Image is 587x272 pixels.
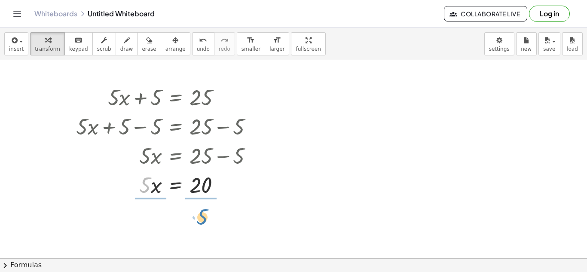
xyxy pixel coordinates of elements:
[444,6,527,21] button: Collaborate Live
[120,46,133,52] span: draw
[165,46,186,52] span: arrange
[242,46,260,52] span: smaller
[97,46,111,52] span: scrub
[269,46,284,52] span: larger
[521,46,532,52] span: new
[35,46,60,52] span: transform
[30,32,65,55] button: transform
[137,32,161,55] button: erase
[484,32,514,55] button: settings
[516,32,537,55] button: new
[199,35,207,46] i: undo
[567,46,578,52] span: load
[291,32,325,55] button: fullscreen
[219,46,230,52] span: redo
[273,35,281,46] i: format_size
[247,35,255,46] i: format_size
[296,46,321,52] span: fullscreen
[451,10,520,18] span: Collaborate Live
[161,32,190,55] button: arrange
[4,32,28,55] button: insert
[116,32,138,55] button: draw
[69,46,88,52] span: keypad
[9,46,24,52] span: insert
[92,32,116,55] button: scrub
[489,46,510,52] span: settings
[214,32,235,55] button: redoredo
[10,7,24,21] button: Toggle navigation
[237,32,265,55] button: format_sizesmaller
[197,46,210,52] span: undo
[265,32,289,55] button: format_sizelarger
[64,32,93,55] button: keyboardkeypad
[543,46,555,52] span: save
[142,46,156,52] span: erase
[192,32,214,55] button: undoundo
[34,9,77,18] a: Whiteboards
[562,32,583,55] button: load
[529,6,570,22] button: Log in
[74,35,83,46] i: keyboard
[538,32,560,55] button: save
[220,35,229,46] i: redo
